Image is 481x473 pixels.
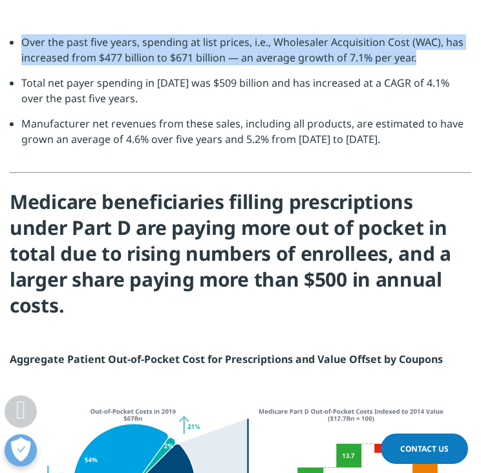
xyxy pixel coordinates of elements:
li: Manufacturer net revenues from these sales, including all products, are estimated to have grown a... [21,116,471,157]
strong: Aggregate Patient Out-of-Pocket Cost for Prescriptions and Value Offset by Coupons [10,352,443,366]
span: Contact Us [400,443,449,454]
a: Contact Us [381,434,468,464]
h4: Medicare beneficiaries filling prescriptions under Part D are paying more out of pocket in total ... [10,189,471,328]
button: Open Preferences [5,434,37,467]
li: Over the past five years, spending at list prices, i.e., Wholesaler Acquisition Cost (WAC), has i... [21,34,471,75]
li: Total net payer spending in [DATE] was $509 billion and has increased at a CAGR of 4.1% over the ... [21,75,471,116]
